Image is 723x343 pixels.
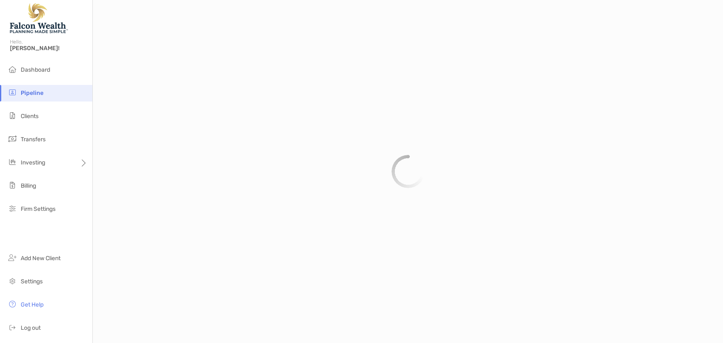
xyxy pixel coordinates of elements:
span: Firm Settings [21,205,56,213]
img: transfers icon [7,134,17,144]
img: get-help icon [7,299,17,309]
span: Clients [21,113,39,120]
img: dashboard icon [7,64,17,74]
img: billing icon [7,180,17,190]
span: Investing [21,159,45,166]
span: Get Help [21,301,44,308]
img: clients icon [7,111,17,121]
span: Dashboard [21,66,50,73]
img: add_new_client icon [7,253,17,263]
span: Pipeline [21,89,44,97]
img: pipeline icon [7,87,17,97]
span: Log out [21,324,41,331]
span: Transfers [21,136,46,143]
img: logout icon [7,322,17,332]
img: investing icon [7,157,17,167]
span: Settings [21,278,43,285]
span: Add New Client [21,255,60,262]
span: Billing [21,182,36,189]
img: firm-settings icon [7,203,17,213]
span: [PERSON_NAME]! [10,45,87,52]
img: Falcon Wealth Planning Logo [10,3,68,33]
img: settings icon [7,276,17,286]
